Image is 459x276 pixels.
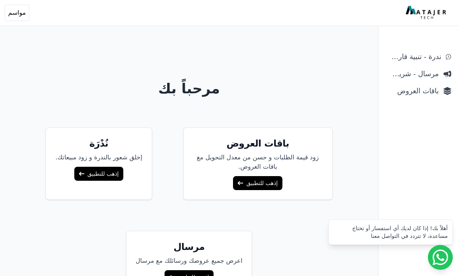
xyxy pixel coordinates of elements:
[193,153,323,171] p: زود قيمة الطلبات و حسن من معدل التحويل مغ باقات العروض.
[55,153,142,162] p: إخلق شعور بالندرة و زود مبيعاتك.
[386,51,441,62] span: ندرة - تنبية قارب علي النفاذ
[136,241,243,253] h5: مرسال
[8,8,26,17] span: مواسم
[5,5,29,21] button: مواسم
[193,137,323,150] h5: باقات العروض
[74,167,123,181] a: إذهب للتطبيق
[233,176,282,190] a: إذهب للتطبيق
[55,137,142,150] h5: نُدْرَة
[386,68,439,79] span: مرسال - شريط دعاية
[386,86,439,96] span: باقات العروض
[406,6,448,20] img: MatajerTech Logo
[136,256,243,266] p: اعرض جميع عروضك ورسائلك مع مرسال
[333,224,448,240] div: أهلاً بك! إذا كان لديك أي استفسار أو تحتاج مساعدة، لا تتردد في التواصل معنا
